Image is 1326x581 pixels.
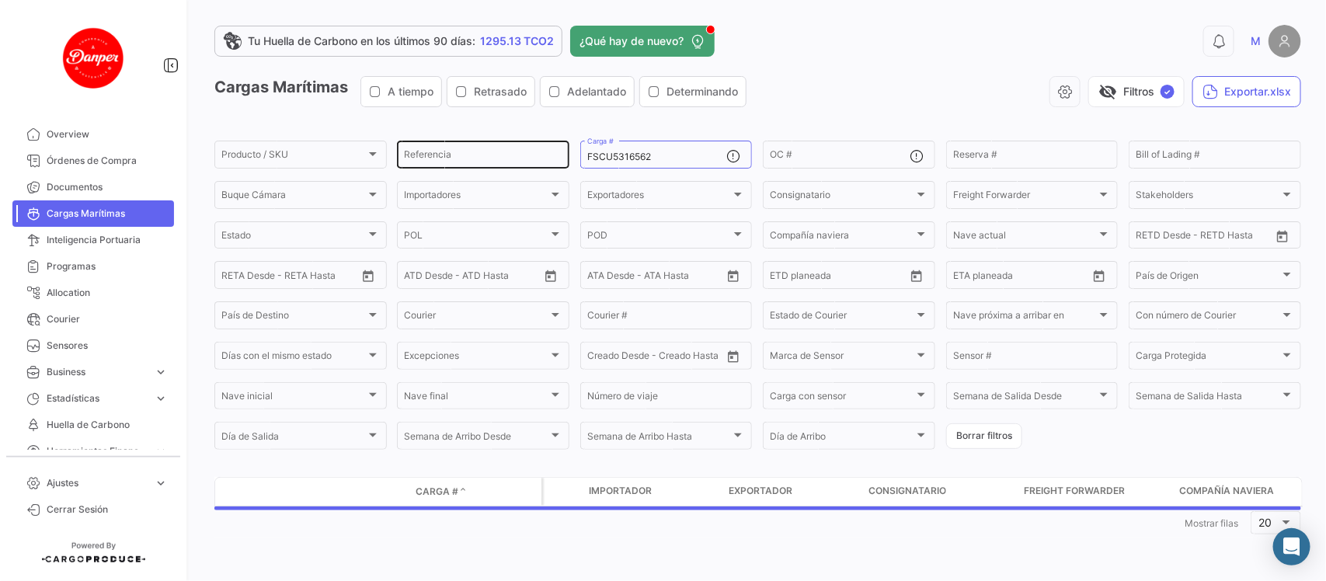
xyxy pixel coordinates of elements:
span: Allocation [47,286,168,300]
input: Desde [770,272,798,283]
button: Determinando [640,77,746,106]
span: Marca de Sensor [770,353,914,364]
span: Compañía naviera [1179,484,1274,498]
span: País de Origen [1136,272,1280,283]
span: Carga con sensor [770,393,914,404]
span: Overview [47,127,168,141]
span: expand_more [154,391,168,405]
span: Nave final [404,393,548,404]
span: Carga Protegida [1136,353,1280,364]
span: 1295.13 TCO2 [480,33,554,49]
datatable-header-cell: Exportador [722,478,862,506]
span: Freight Forwarder [1024,484,1125,498]
span: Importadores [404,192,548,203]
input: Creado Desde [587,353,647,364]
span: ¿Qué hay de nuevo? [579,33,684,49]
span: Carga # [416,485,458,499]
span: 20 [1259,516,1272,529]
span: Estadísticas [47,391,148,405]
datatable-header-cell: Carga Protegida [544,478,583,506]
datatable-header-cell: Carga # [409,478,503,505]
button: Open calendar [357,264,380,287]
h3: Cargas Marítimas [214,76,751,107]
input: Desde [1136,232,1164,243]
a: Inteligencia Portuaria [12,227,174,253]
button: Borrar filtros [946,423,1022,449]
input: Desde [953,272,981,283]
datatable-header-cell: Modo de Transporte [246,485,285,498]
span: Semana de Arribo Desde [404,433,548,444]
span: Buque Cámara [221,192,366,203]
span: Programas [47,259,168,273]
datatable-header-cell: Estado de Envio [285,485,409,498]
img: placeholder-user.png [1269,25,1301,57]
span: Exportadores [587,192,732,203]
span: Business [47,365,148,379]
datatable-header-cell: Póliza [503,485,541,498]
span: Sensores [47,339,168,353]
button: Exportar.xlsx [1192,76,1301,107]
span: Importador [589,484,652,498]
span: Día de Arribo [770,433,914,444]
span: Courier [404,312,548,323]
datatable-header-cell: Consignatario [862,478,1018,506]
span: Semana de Salida Desde [953,393,1098,404]
input: ATD Desde [404,272,453,283]
a: Huella de Carbono [12,412,174,438]
span: Cerrar Sesión [47,503,168,517]
span: Día de Salida [221,433,366,444]
input: Hasta [1175,232,1239,243]
input: Desde [221,272,249,283]
span: visibility_off [1098,82,1117,101]
input: Hasta [992,272,1056,283]
a: Tu Huella de Carbono en los últimos 90 días:1295.13 TCO2 [214,26,562,57]
span: Nave inicial [221,393,366,404]
span: Retrasado [474,84,527,99]
button: Open calendar [905,264,928,287]
span: Adelantado [567,84,626,99]
span: Excepciones [404,353,548,364]
span: Freight Forwarder [953,192,1098,203]
span: Semana de Arribo Hasta [587,433,732,444]
span: País de Destino [221,312,366,323]
span: Compañía naviera [770,232,914,243]
a: Documentos [12,174,174,200]
span: Producto / SKU [221,151,366,162]
span: Herramientas Financieras [47,444,148,458]
button: A tiempo [361,77,441,106]
a: Sensores [12,332,174,359]
span: M [1251,33,1261,49]
span: Órdenes de Compra [47,154,168,168]
span: A tiempo [388,84,433,99]
span: POD [587,232,732,243]
input: Hasta [260,272,325,283]
button: Open calendar [722,264,745,287]
button: Adelantado [541,77,634,106]
datatable-header-cell: Importador [583,478,722,506]
span: Consignatario [770,192,914,203]
datatable-header-cell: Freight Forwarder [1018,478,1173,506]
input: Hasta [809,272,873,283]
button: Open calendar [722,345,745,368]
span: Stakeholders [1136,192,1280,203]
input: ATA Desde [587,272,635,283]
span: Determinando [666,84,738,99]
span: Cargas Marítimas [47,207,168,221]
span: ✓ [1161,85,1175,99]
a: Órdenes de Compra [12,148,174,174]
span: Con número de Courier [1136,312,1280,323]
span: expand_more [154,476,168,490]
span: Courier [47,312,168,326]
span: Inteligencia Portuaria [47,233,168,247]
input: ATA Hasta [646,272,710,283]
a: Overview [12,121,174,148]
span: Consignatario [868,484,946,498]
input: ATD Hasta [464,272,528,283]
span: expand_more [154,444,168,458]
span: Huella de Carbono [47,418,168,432]
button: Open calendar [1271,224,1294,248]
button: ¿Qué hay de nuevo? [570,26,715,57]
span: Documentos [47,180,168,194]
span: Días con el mismo estado [221,353,366,364]
span: POL [404,232,548,243]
